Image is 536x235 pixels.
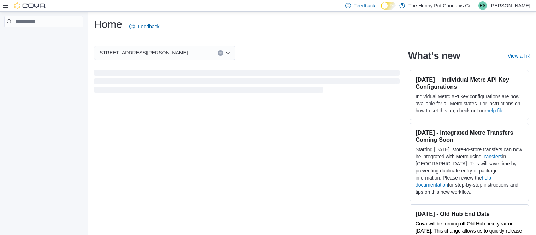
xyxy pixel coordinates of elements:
span: Loading [94,71,400,94]
div: Richard Summerscales [478,1,487,10]
span: RS [480,1,486,10]
svg: External link [526,54,530,59]
p: The Hunny Pot Cannabis Co [408,1,471,10]
h3: [DATE] - Integrated Metrc Transfers Coming Soon [416,129,523,143]
span: [STREET_ADDRESS][PERSON_NAME] [98,48,188,57]
h2: What's new [408,50,460,61]
a: View allExternal link [508,53,530,59]
a: Feedback [126,19,162,34]
p: Starting [DATE], store-to-store transfers can now be integrated with Metrc using in [GEOGRAPHIC_D... [416,146,523,195]
span: Feedback [354,2,375,9]
p: [PERSON_NAME] [490,1,530,10]
input: Dark Mode [381,2,396,10]
img: Cova [14,2,46,9]
p: Individual Metrc API key configurations are now available for all Metrc states. For instructions ... [416,93,523,114]
p: | [474,1,476,10]
a: help file [487,108,503,113]
span: Feedback [138,23,159,30]
a: Transfers [482,154,502,159]
h3: [DATE] - Old Hub End Date [416,210,523,217]
button: Clear input [218,50,223,56]
nav: Complex example [4,29,83,46]
h1: Home [94,17,122,31]
h3: [DATE] – Individual Metrc API Key Configurations [416,76,523,90]
button: Open list of options [225,50,231,56]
